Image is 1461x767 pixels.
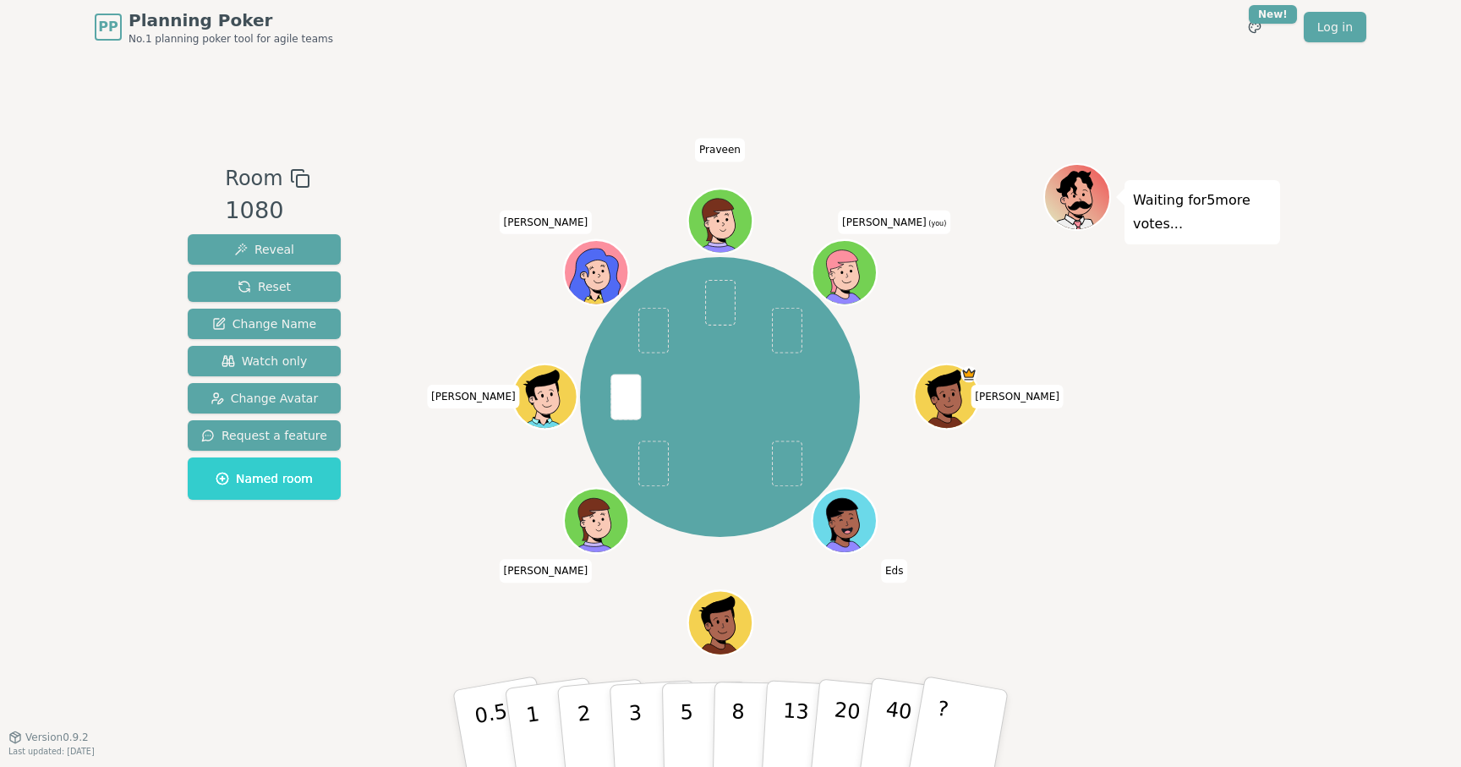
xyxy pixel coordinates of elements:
a: PPPlanning PokerNo.1 planning poker tool for agile teams [95,8,333,46]
button: Named room [188,457,341,500]
span: Isaac is the host [960,366,977,382]
span: Planning Poker [129,8,333,32]
span: No.1 planning poker tool for agile teams [129,32,333,46]
span: Click to change your name [881,559,907,583]
button: Reveal [188,234,341,265]
span: Click to change your name [499,559,592,583]
button: Click to change your avatar [813,242,874,303]
button: New! [1239,12,1270,42]
p: Waiting for 5 more votes... [1133,189,1272,236]
span: Click to change your name [838,211,950,234]
span: Last updated: [DATE] [8,747,95,756]
span: Click to change your name [427,385,520,408]
div: New! [1249,5,1297,24]
button: Version0.9.2 [8,731,89,744]
a: Log in [1304,12,1366,42]
span: Reveal [234,241,294,258]
span: (you) [927,220,947,227]
span: PP [98,17,118,37]
span: Watch only [222,353,308,370]
button: Reset [188,271,341,302]
span: Reset [238,278,291,295]
span: Change Avatar [211,390,319,407]
span: Change Name [212,315,316,332]
span: Click to change your name [499,211,592,234]
button: Watch only [188,346,341,376]
button: Change Name [188,309,341,339]
div: 1080 [225,194,309,228]
button: Request a feature [188,420,341,451]
span: Room [225,163,282,194]
span: Click to change your name [971,385,1064,408]
span: Version 0.9.2 [25,731,89,744]
span: Request a feature [201,427,327,444]
span: Named room [216,470,313,487]
span: Click to change your name [695,138,745,162]
button: Change Avatar [188,383,341,414]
